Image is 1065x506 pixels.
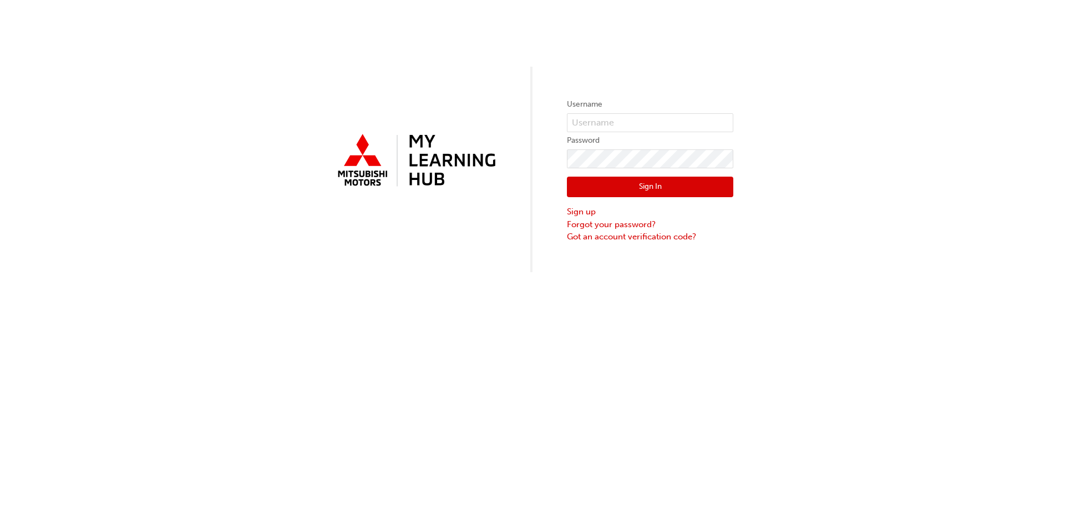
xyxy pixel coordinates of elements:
a: Sign up [567,206,733,218]
label: Password [567,134,733,147]
img: mmal [332,129,498,193]
button: Sign In [567,177,733,198]
a: Forgot your password? [567,218,733,231]
label: Username [567,98,733,111]
input: Username [567,113,733,132]
a: Got an account verification code? [567,231,733,243]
